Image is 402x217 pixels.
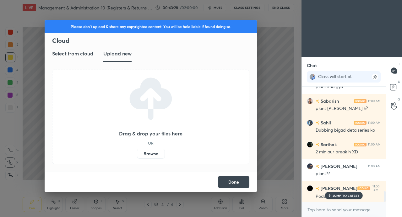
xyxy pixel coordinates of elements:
[302,87,386,202] div: grid
[354,121,367,125] img: iconic-light.a09c19a4.png
[319,141,337,148] h6: Sarthak
[307,98,313,104] img: 3
[148,141,154,145] h5: OR
[398,79,400,84] p: D
[45,20,257,33] div: Please don't upload & share any copyrighted content. You will be held liable if found doing so.
[302,57,322,74] p: Chat
[52,50,93,57] h3: Select from cloud
[218,176,249,188] button: Done
[307,185,313,191] img: 62926b773acf452eba01c796c3415993.jpg
[318,74,358,85] div: Class will start at 10:45
[52,37,257,45] h2: Cloud
[309,74,316,80] img: 5a270568c3c64797abd277386626bc37.jpg
[368,143,381,146] div: 11:00 AM
[316,171,381,177] div: plant??.
[316,106,381,112] div: plant [PERSON_NAME] h?
[307,141,313,148] img: fed050bd1c774118bd392d138043e64e.jpg
[119,131,182,136] h3: Drag & drop your files here
[368,121,381,125] div: 11:00 AM
[316,121,319,125] img: no-rating-badge.077c3623.svg
[316,100,319,103] img: no-rating-badge.077c3623.svg
[316,143,319,146] img: no-rating-badge.077c3623.svg
[354,143,367,146] img: iconic-light.a09c19a4.png
[398,97,400,102] p: G
[316,149,381,155] div: 2 min aur break h XD
[319,98,339,104] h6: Sabarish
[319,119,331,126] h6: Sahil
[357,186,370,190] img: iconic-light.a09c19a4.png
[319,163,357,169] h6: [PERSON_NAME]
[316,187,319,191] img: no-rating-badge.077c3623.svg
[307,120,313,126] img: 614ba35ab8e04416865eec39fb9d50ea.jpg
[368,164,381,168] div: 11:00 AM
[319,185,357,192] h6: [PERSON_NAME]
[316,127,381,134] div: Dubbing bigad deta series ko
[103,50,132,57] h3: Upload new
[354,99,367,103] img: iconic-light.a09c19a4.png
[371,185,381,192] div: 11:00 AM
[368,99,381,103] div: 11:00 AM
[316,165,319,168] img: no-rating-badge.077c3623.svg
[333,194,360,197] p: JUMP TO LATEST
[316,193,381,200] div: Poda kaha gya?
[398,62,400,66] p: T
[316,84,381,90] div: plant kha gya
[307,163,313,169] img: 48957b188b65497690f4102c0065d313.jpg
